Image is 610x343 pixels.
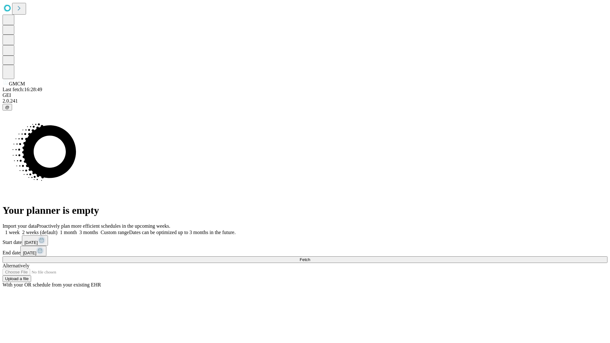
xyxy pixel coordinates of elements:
[37,223,170,229] span: Proactively plan more efficient schedules in the upcoming weeks.
[24,240,38,245] span: [DATE]
[9,81,25,86] span: GMCM
[22,230,58,235] span: 2 weeks (default)
[3,275,31,282] button: Upload a file
[129,230,235,235] span: Dates can be optimized up to 3 months in the future.
[20,246,46,256] button: [DATE]
[3,235,607,246] div: Start date
[60,230,77,235] span: 1 month
[79,230,98,235] span: 3 months
[22,235,48,246] button: [DATE]
[5,230,20,235] span: 1 week
[300,257,310,262] span: Fetch
[3,282,101,287] span: With your OR schedule from your existing EHR
[3,205,607,216] h1: Your planner is empty
[3,256,607,263] button: Fetch
[3,263,29,268] span: Alternatively
[3,98,607,104] div: 2.0.241
[5,105,10,110] span: @
[3,87,42,92] span: Last fetch: 16:28:49
[3,92,607,98] div: GEI
[3,104,12,111] button: @
[23,251,36,255] span: [DATE]
[3,223,37,229] span: Import your data
[3,246,607,256] div: End date
[101,230,129,235] span: Custom range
